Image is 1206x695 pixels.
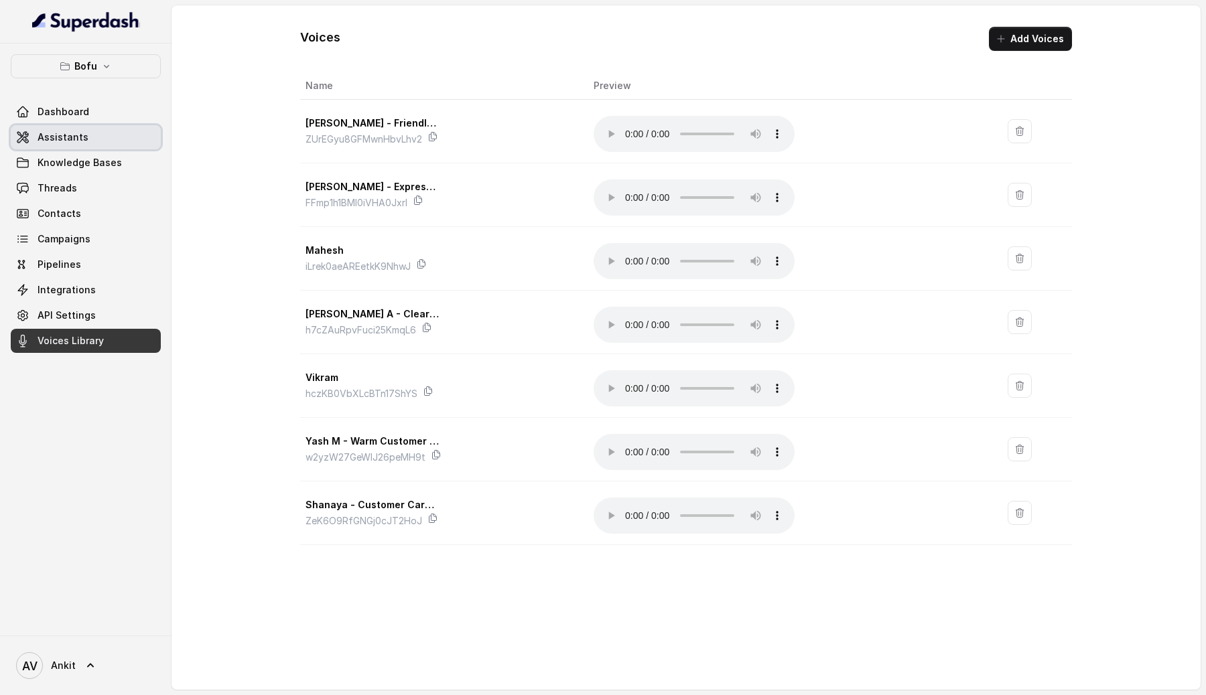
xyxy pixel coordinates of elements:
p: Shanaya - Customer Care Agent [306,497,440,513]
p: FFmp1h1BMl0iVHA0JxrI [306,195,407,211]
p: hczKB0VbXLcBTn17ShYS [306,386,417,402]
span: API Settings [38,309,96,322]
audio: Your browser does not support the audio element. [594,116,795,152]
span: Ankit [51,659,76,672]
span: Integrations [38,283,96,297]
th: Preview [583,72,997,100]
th: Name [300,72,583,100]
p: w2yzW27GeWlJ26peMH9t [306,449,425,465]
span: Dashboard [38,105,89,119]
button: Add Voices [989,27,1072,51]
p: Mahesh [306,242,440,258]
a: Assistants [11,125,161,149]
p: Yash M - Warm Customer Care Agent [306,433,440,449]
audio: Your browser does not support the audio element. [594,179,795,216]
p: h7cZAuRpvFuci25KmqL6 [306,322,416,338]
a: Contacts [11,202,161,226]
p: ZeK6O9RfGNGj0cJT2HoJ [306,513,422,529]
audio: Your browser does not support the audio element. [594,307,795,343]
span: Pipelines [38,258,81,271]
a: Campaigns [11,227,161,251]
a: Pipelines [11,252,161,277]
p: Vikram [306,370,440,386]
p: Bofu [74,58,97,74]
a: Integrations [11,278,161,302]
span: Assistants [38,131,88,144]
span: Knowledge Bases [38,156,122,169]
audio: Your browser does not support the audio element. [594,370,795,406]
button: Bofu [11,54,161,78]
img: light.svg [32,11,140,32]
span: Campaigns [38,232,90,246]
p: iLrek0aeAREetkK9NhwJ [306,258,411,275]
a: Knowledge Bases [11,151,161,175]
p: ZUrEGyu8GFMwnHbvLhv2 [306,131,422,147]
audio: Your browser does not support the audio element. [594,434,795,470]
p: [PERSON_NAME] - Friendly Customer Care Voice [306,115,440,131]
a: Voices Library [11,329,161,353]
a: Dashboard [11,100,161,124]
h1: Voices [300,27,340,51]
audio: Your browser does not support the audio element. [594,497,795,534]
span: Threads [38,181,77,195]
span: Voices Library [38,334,104,347]
span: Contacts [38,207,81,220]
audio: Your browser does not support the audio element. [594,243,795,279]
a: API Settings [11,303,161,327]
a: Threads [11,176,161,200]
p: [PERSON_NAME] - Expressive & Cheerful Hindi Narrator [306,179,440,195]
a: Ankit [11,647,161,684]
p: [PERSON_NAME] A - Clear & Professional [306,306,440,322]
text: AV [22,659,38,673]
